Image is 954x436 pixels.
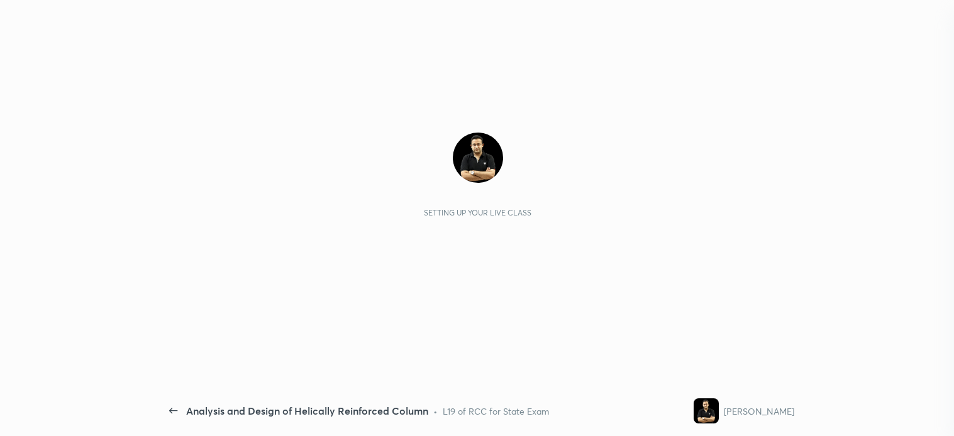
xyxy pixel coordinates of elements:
[694,398,719,423] img: 8ba2db41279241c68bfad93131dcbbfe.jpg
[453,133,503,183] img: 8ba2db41279241c68bfad93131dcbbfe.jpg
[424,208,531,217] div: Setting up your live class
[443,405,549,418] div: L19 of RCC for State Exam
[186,403,428,418] div: Analysis and Design of Helically Reinforced Column
[433,405,438,418] div: •
[724,405,794,418] div: [PERSON_NAME]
